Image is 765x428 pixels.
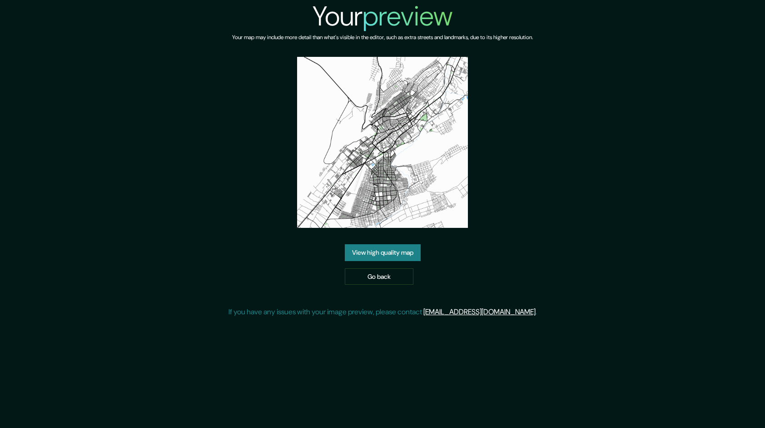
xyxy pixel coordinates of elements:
img: created-map-preview [297,57,468,228]
a: [EMAIL_ADDRESS][DOMAIN_NAME] [423,307,536,317]
iframe: Help widget launcher [684,393,755,418]
p: If you have any issues with your image preview, please contact . [229,307,537,317]
a: View high quality map [345,244,421,261]
a: Go back [345,268,413,285]
h6: Your map may include more detail than what's visible in the editor, such as extra streets and lan... [232,33,533,42]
